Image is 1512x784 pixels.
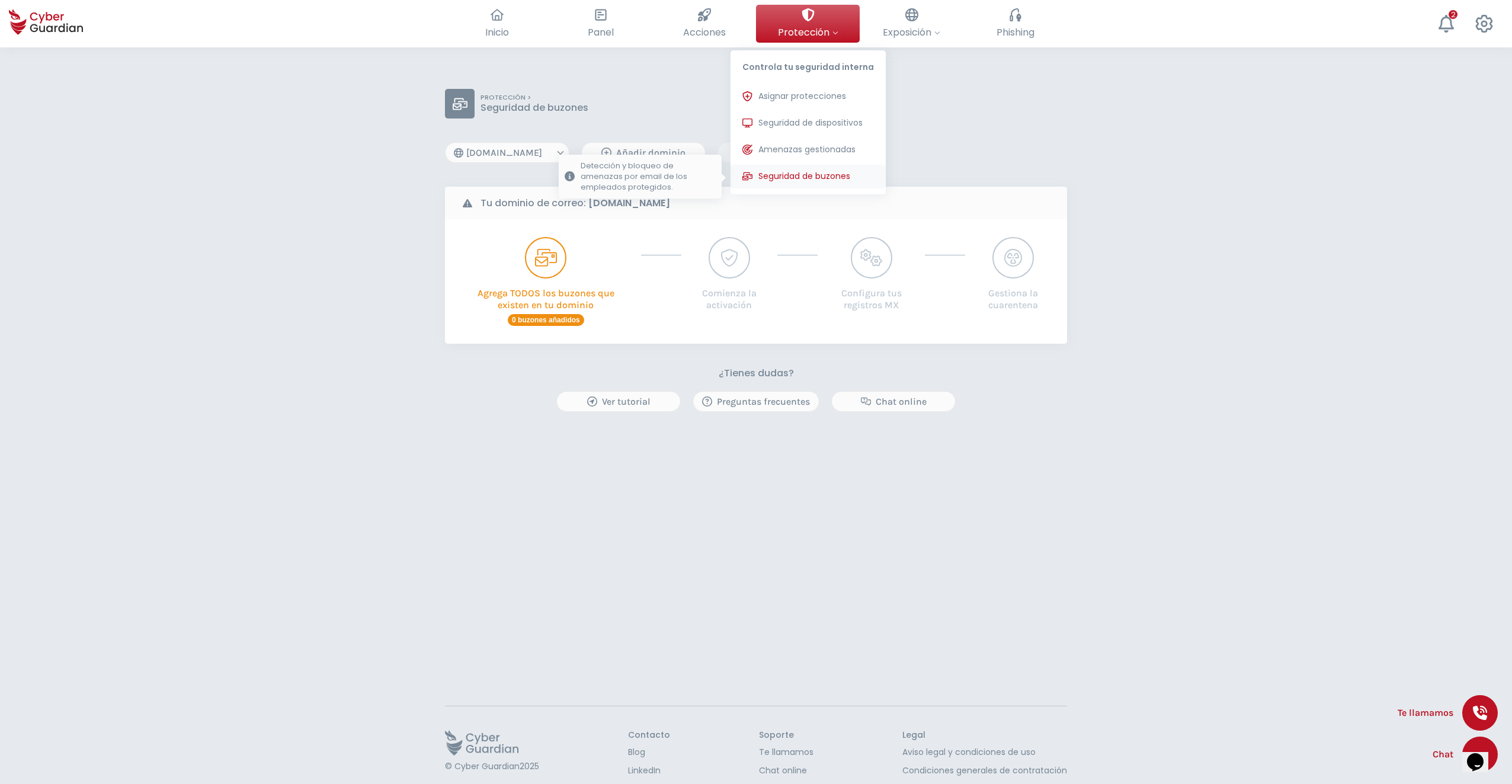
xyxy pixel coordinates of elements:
[588,25,614,40] span: Panel
[480,196,670,210] b: Tu dominio de correo:
[652,5,756,43] button: Acciones
[581,142,706,163] button: Añadir dominio
[480,102,588,114] p: Seguridad de buzones
[759,764,813,777] a: Chat online
[1462,695,1498,731] button: call us button
[731,111,886,135] button: Seguridad de dispositivos
[758,90,846,103] span: Asignar protecciones
[683,25,726,40] span: Acciones
[463,237,629,326] button: Agrega TODOS los buzones que existen en tu dominio0 buzones añadidos
[829,279,913,311] p: Configura tus registros MX
[841,395,946,409] div: Chat online
[717,142,842,163] button: Quitar dominio
[829,237,913,311] button: Configura tus registros MX
[556,391,681,412] button: Ver tutorial
[628,746,670,759] a: Blog
[731,50,886,79] p: Controla tu seguridad interna
[759,730,813,741] h3: Soporte
[588,196,670,210] strong: [DOMAIN_NAME]
[1462,737,1500,772] iframe: chat widget
[902,746,1067,759] a: Aviso legal y condiciones de uso
[445,761,539,772] p: © Cyber Guardian 2025
[778,25,838,40] span: Protección
[693,279,765,311] p: Comienza la activación
[997,25,1034,40] span: Phishing
[977,237,1049,311] button: Gestiona la cuarentena
[731,165,886,188] button: Seguridad de buzonesDetección y bloqueo de amenazas por email de los empleados protegidos.
[445,5,549,43] button: Inicio
[758,170,850,183] span: Seguridad de buzones
[758,143,856,156] span: Amenazas gestionadas
[581,161,716,193] p: Detección y bloqueo de amenazas por email de los empleados protegidos.
[719,367,794,379] h3: ¿Tienes dudas?
[1398,706,1453,720] span: Te llamamos
[1449,10,1457,19] div: 2
[902,764,1067,777] a: Condiciones generales de contratación
[963,5,1067,43] button: Phishing
[977,279,1049,311] p: Gestiona la cuarentena
[1433,747,1453,761] span: Chat
[628,730,670,741] h3: Contacto
[693,237,765,311] button: Comienza la activación
[463,279,629,311] p: Agrega TODOS los buzones que existen en tu dominio
[860,5,963,43] button: Exposición
[731,85,886,108] button: Asignar protecciones
[831,391,956,412] button: Chat online
[702,395,810,409] div: Preguntas frecuentes
[756,5,860,43] button: ProtecciónControla tu seguridad internaAsignar proteccionesSeguridad de dispositivosAmenazas gest...
[508,314,584,326] span: 0 buzones añadidos
[759,746,813,759] a: Te llamamos
[731,138,886,162] button: Amenazas gestionadas
[591,146,696,160] div: Añadir dominio
[628,764,670,777] a: LinkedIn
[549,5,652,43] button: Panel
[883,25,940,40] span: Exposición
[758,117,863,129] span: Seguridad de dispositivos
[485,25,509,40] span: Inicio
[480,94,588,102] p: PROTECCIÓN >
[902,730,1067,741] h3: Legal
[566,395,671,409] div: Ver tutorial
[693,391,819,412] button: Preguntas frecuentes
[727,146,832,160] div: Quitar dominio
